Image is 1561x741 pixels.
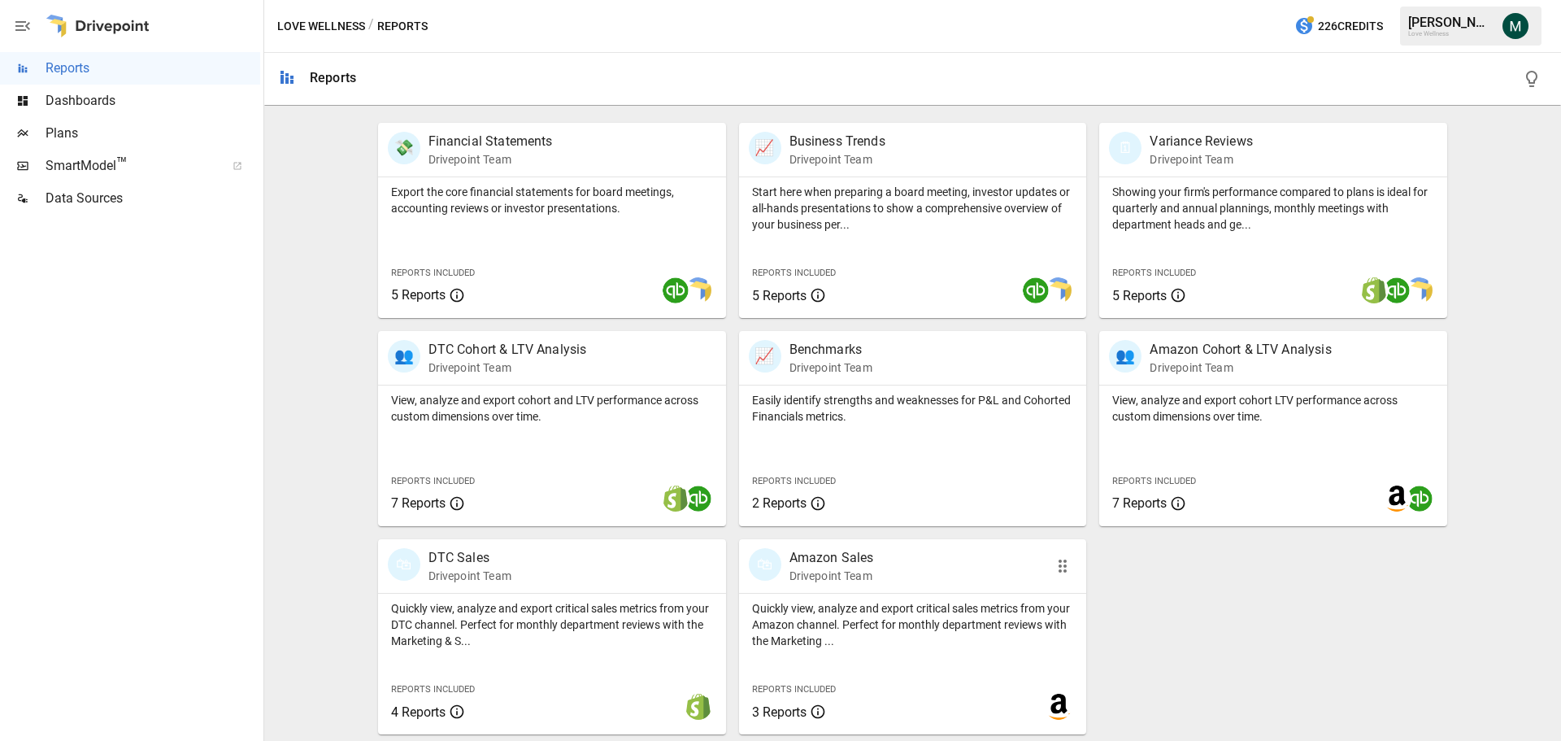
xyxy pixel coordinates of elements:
span: 3 Reports [752,704,807,720]
p: Showing your firm's performance compared to plans is ideal for quarterly and annual plannings, mo... [1112,184,1434,233]
p: Drivepoint Team [789,151,885,168]
p: View, analyze and export cohort LTV performance across custom dimensions over time. [1112,392,1434,425]
p: Variance Reviews [1150,132,1252,151]
span: Reports [46,59,260,78]
img: smart model [685,277,711,303]
p: Benchmarks [789,340,872,360]
div: 📈 [749,132,781,164]
div: 👥 [388,340,420,373]
div: Love Wellness [1408,30,1493,37]
div: 🛍 [388,548,420,581]
div: 🛍 [749,548,781,581]
img: quickbooks [663,277,689,303]
span: 5 Reports [391,287,446,303]
div: / [368,16,374,37]
p: Drivepoint Team [1150,360,1331,376]
button: 226Credits [1288,11,1389,41]
span: Reports Included [752,268,836,278]
span: 2 Reports [752,495,807,511]
span: Reports Included [391,684,475,695]
p: DTC Cohort & LTV Analysis [428,340,587,360]
p: Export the core financial statements for board meetings, accounting reviews or investor presentat... [391,184,713,216]
p: Drivepoint Team [789,360,872,376]
p: Start here when preparing a board meeting, investor updates or all-hands presentations to show a ... [752,184,1074,233]
p: Drivepoint Team [428,568,511,584]
span: 5 Reports [1112,288,1167,303]
img: smart model [1407,277,1433,303]
img: quickbooks [1407,486,1433,512]
span: Reports Included [391,476,475,486]
div: 🗓 [1109,132,1141,164]
p: Amazon Sales [789,548,874,568]
img: smart model [1046,277,1072,303]
img: shopify [685,694,711,720]
div: [PERSON_NAME] [1408,15,1493,30]
button: Love Wellness [277,16,365,37]
span: 7 Reports [391,495,446,511]
img: quickbooks [685,486,711,512]
img: amazon [1046,694,1072,720]
p: Quickly view, analyze and export critical sales metrics from your Amazon channel. Perfect for mon... [752,600,1074,649]
img: shopify [663,486,689,512]
img: shopify [1361,277,1387,303]
img: amazon [1384,486,1410,512]
div: Reports [310,70,356,85]
p: DTC Sales [428,548,511,568]
span: Reports Included [391,268,475,278]
p: Drivepoint Team [428,151,553,168]
p: Quickly view, analyze and export critical sales metrics from your DTC channel. Perfect for monthl... [391,600,713,649]
img: Michael Cormack [1502,13,1528,39]
p: View, analyze and export cohort and LTV performance across custom dimensions over time. [391,392,713,425]
p: Easily identify strengths and weaknesses for P&L and Cohorted Financials metrics. [752,392,1074,425]
span: 226 Credits [1318,16,1383,37]
span: 5 Reports [752,288,807,303]
p: Financial Statements [428,132,553,151]
p: Amazon Cohort & LTV Analysis [1150,340,1331,360]
span: Reports Included [1112,476,1196,486]
p: Drivepoint Team [789,568,874,584]
img: quickbooks [1384,277,1410,303]
span: Reports Included [1112,268,1196,278]
span: Dashboards [46,91,260,111]
button: Michael Cormack [1493,3,1538,49]
img: quickbooks [1023,277,1049,303]
span: 7 Reports [1112,495,1167,511]
span: 4 Reports [391,704,446,720]
span: Plans [46,124,260,143]
div: 💸 [388,132,420,164]
p: Business Trends [789,132,885,151]
p: Drivepoint Team [1150,151,1252,168]
div: 📈 [749,340,781,373]
span: Reports Included [752,476,836,486]
span: Reports Included [752,684,836,695]
span: SmartModel [46,156,215,176]
span: ™ [116,154,128,174]
div: 👥 [1109,340,1141,373]
span: Data Sources [46,189,260,208]
p: Drivepoint Team [428,360,587,376]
